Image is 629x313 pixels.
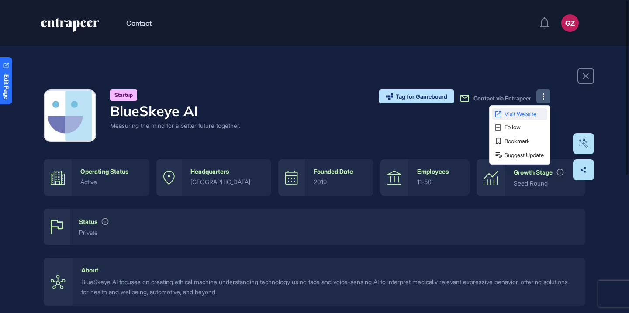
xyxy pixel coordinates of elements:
div: Growth Stage [514,169,553,176]
div: private [79,229,577,236]
div: About [81,267,98,274]
button: Follow [492,122,547,134]
button: Visit WebsiteFollowBookmarkSuggest Update [536,89,550,103]
a: Visit Website [492,108,547,120]
span: Bookmark [505,138,546,144]
button: Contact via Entrapeer [460,93,531,103]
span: Edit Page [3,74,9,99]
h4: BlueSkeye AI [110,103,240,119]
div: active [80,179,141,186]
span: Suggest Update [505,152,546,158]
span: Follow [505,124,546,130]
div: 2019 [314,179,365,186]
div: Founded Date [314,168,353,175]
div: Startup [110,89,137,101]
div: Headquarters [190,168,229,175]
button: Bookmark [492,135,547,147]
div: Operating Status [80,168,128,175]
div: Measuring the mind for a better future together. [110,121,240,130]
button: Contact [126,17,152,29]
div: Seed Round [514,180,577,187]
a: entrapeer-logo [40,18,100,35]
div: [GEOGRAPHIC_DATA] [190,179,263,186]
div: Status [79,218,97,225]
div: BlueSkeye AI focuses on creating ethical machine understanding technology using face and voice-se... [81,277,577,297]
span: Visit Website [505,111,546,117]
span: Tag for Gameboard [396,94,447,100]
div: Employees [417,168,449,175]
img: BlueSkeye AI-logo [45,91,95,141]
span: Contact via Entrapeer [473,95,531,102]
button: Suggest Update [492,149,547,162]
div: 11-50 [417,179,461,186]
button: GZ [561,14,579,32]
